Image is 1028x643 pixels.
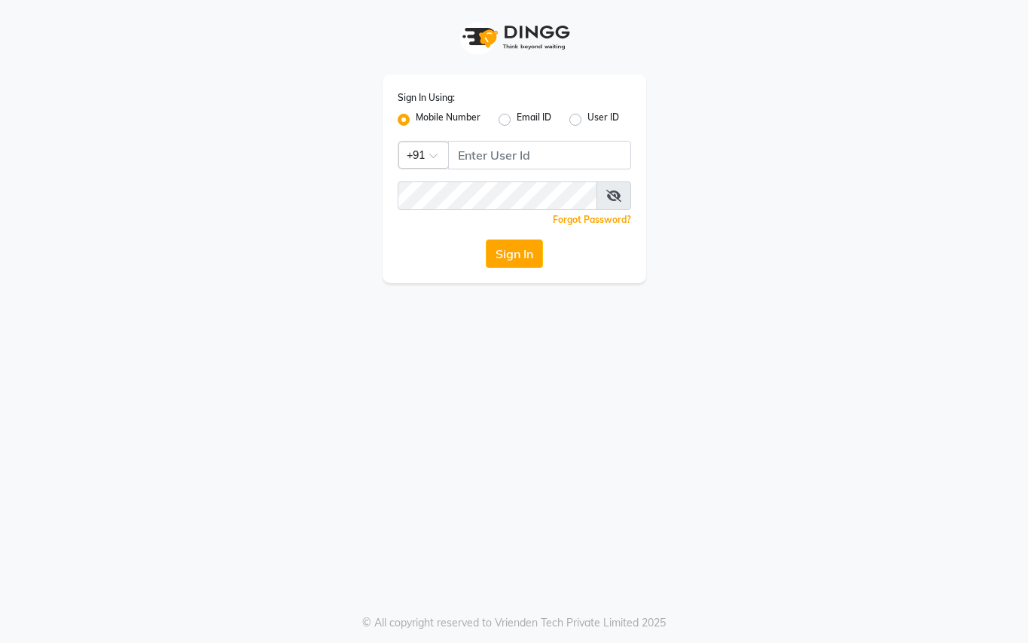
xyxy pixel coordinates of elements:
[587,111,619,129] label: User ID
[398,181,597,210] input: Username
[553,214,631,225] a: Forgot Password?
[398,91,455,105] label: Sign In Using:
[517,111,551,129] label: Email ID
[416,111,480,129] label: Mobile Number
[454,15,575,59] img: logo1.svg
[448,141,631,169] input: Username
[486,239,543,268] button: Sign In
